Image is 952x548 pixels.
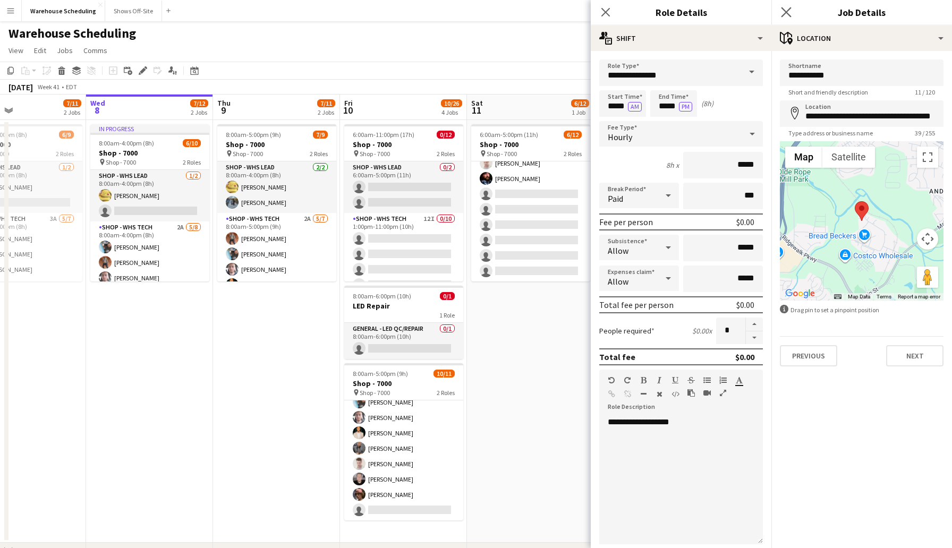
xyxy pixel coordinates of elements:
app-card-role: [PERSON_NAME][PERSON_NAME][PERSON_NAME][PERSON_NAME] [471,107,590,281]
app-job-card: 8:00am-5:00pm (9h)10/11Shop - 7000 Shop - 70002 RolesShop - WHS Tech8/98:00am-5:00pm (9h)[PERSON_... [344,363,463,520]
app-job-card: 6:00am-11:00pm (17h)0/12Shop - 7000 Shop - 70002 RolesShop - WHS Lead0/26:00am-5:00pm (11h) Shop ... [344,124,463,281]
span: View [8,46,23,55]
button: HTML Code [671,390,679,398]
span: Allow [608,245,628,256]
app-card-role: Shop - WHS Tech12I0/101:00pm-11:00pm (10h) [344,213,463,388]
button: Next [886,345,943,366]
a: Jobs [53,44,77,57]
span: 8 [89,104,105,116]
h1: Warehouse Scheduling [8,25,136,41]
span: 6/9 [59,131,74,139]
button: Ordered List [719,376,727,384]
button: Keyboard shortcuts [834,293,841,301]
div: [DATE] [8,82,33,92]
span: 6/12 [564,131,582,139]
span: Fri [344,98,353,108]
span: 6:00am-11:00pm (17h) [353,131,414,139]
span: 11 [470,104,483,116]
span: Jobs [57,46,73,55]
span: 8:00am-4:00pm (8h) [99,139,154,147]
app-card-role: Shop - WHS Tech8/98:00am-5:00pm (9h)[PERSON_NAME][PERSON_NAME][PERSON_NAME][PERSON_NAME][PERSON_N... [344,361,463,520]
app-job-card: 8:00am-6:00pm (10h)0/1LED Repair1 RoleGeneral - LED QC/Repair0/18:00am-6:00pm (10h) [344,286,463,359]
button: Shows Off-Site [105,1,162,21]
button: Insert video [703,389,711,397]
span: 7/9 [313,131,328,139]
span: 6:00am-5:00pm (11h) [480,131,538,139]
span: 2 Roles [564,150,582,158]
app-card-role: Shop - WHS Tech2A5/78:00am-5:00pm (9h)[PERSON_NAME][PERSON_NAME][PERSON_NAME][PERSON_NAME] [217,213,336,341]
span: 0/12 [437,131,455,139]
span: 2 Roles [310,150,328,158]
app-card-role: Shop - WHS Lead1/28:00am-4:00pm (8h)[PERSON_NAME] [90,170,209,221]
span: Comms [83,46,107,55]
span: Shop - 7000 [233,150,263,158]
h3: LED Repair [344,301,463,311]
a: Open this area in Google Maps (opens a new window) [783,287,818,301]
span: 0/1 [440,292,455,300]
h3: Shop - 7000 [344,379,463,388]
h3: Role Details [591,5,771,19]
span: 10/11 [433,370,455,378]
div: 2 Jobs [318,108,335,116]
app-job-card: In progress8:00am-4:00pm (8h)6/10Shop - 7000 Shop - 70002 RolesShop - WHS Lead1/28:00am-4:00pm (8... [90,124,209,281]
div: Fee per person [599,217,653,227]
button: Italic [656,376,663,384]
div: 2 Jobs [191,108,208,116]
div: $0.00 [736,299,754,310]
app-job-card: 8:00am-5:00pm (9h)7/9Shop - 7000 Shop - 70002 RolesShop - WHS Lead2/28:00am-4:00pm (8h)[PERSON_NA... [217,124,336,281]
span: Wed [90,98,105,108]
span: Shop - 7000 [360,389,390,397]
img: Google [783,287,818,301]
span: Paid [608,193,623,204]
span: 2 Roles [183,158,201,166]
span: Hourly [608,132,632,142]
span: Shop - 7000 [487,150,517,158]
span: Type address or business name [780,129,881,137]
button: Redo [624,376,631,384]
span: Allow [608,276,628,287]
button: Underline [671,376,679,384]
button: Horizontal Line [640,390,647,398]
button: Unordered List [703,376,711,384]
div: Total fee per person [599,299,674,310]
h3: Shop - 7000 [344,140,463,149]
div: Drag pin to set a pinpoint position [780,305,943,315]
label: People required [599,326,654,336]
app-card-role: Shop - WHS Lead2/28:00am-4:00pm (8h)[PERSON_NAME][PERSON_NAME] [217,161,336,213]
button: Show street map [785,147,822,168]
button: Increase [746,318,763,331]
div: Location [771,25,952,51]
button: Map camera controls [917,228,938,250]
button: Undo [608,376,615,384]
span: Shop - 7000 [106,158,136,166]
button: PM [679,102,692,112]
span: 6/12 [571,99,589,107]
app-job-card: 6:00am-5:00pm (11h)6/12Shop - 7000 Shop - 70002 Roles[PERSON_NAME][PERSON_NAME][PERSON_NAME][PERS... [471,124,590,281]
button: AM [628,102,642,112]
a: Edit [30,44,50,57]
span: 8:00am-5:00pm (9h) [353,370,408,378]
span: Shop - 7000 [360,150,390,158]
div: $0.00 x [692,326,712,336]
span: Edit [34,46,46,55]
span: 11 / 120 [906,88,943,96]
div: EDT [66,83,77,91]
h3: Shop - 7000 [471,140,590,149]
span: 8:00am-5:00pm (9h) [226,131,281,139]
button: Paste as plain text [687,389,695,397]
span: 10/26 [441,99,462,107]
button: Clear Formatting [656,390,663,398]
div: Total fee [599,352,635,362]
span: 7/11 [317,99,335,107]
h3: Shop - 7000 [217,140,336,149]
app-card-role: Shop - WHS Tech2A5/88:00am-4:00pm (8h)[PERSON_NAME][PERSON_NAME][PERSON_NAME] [90,221,209,365]
button: Text Color [735,376,743,384]
div: $0.00 [735,352,754,362]
span: 1 Role [439,311,455,319]
div: (8h) [701,99,713,108]
span: 7/11 [63,99,81,107]
span: Sat [471,98,483,108]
